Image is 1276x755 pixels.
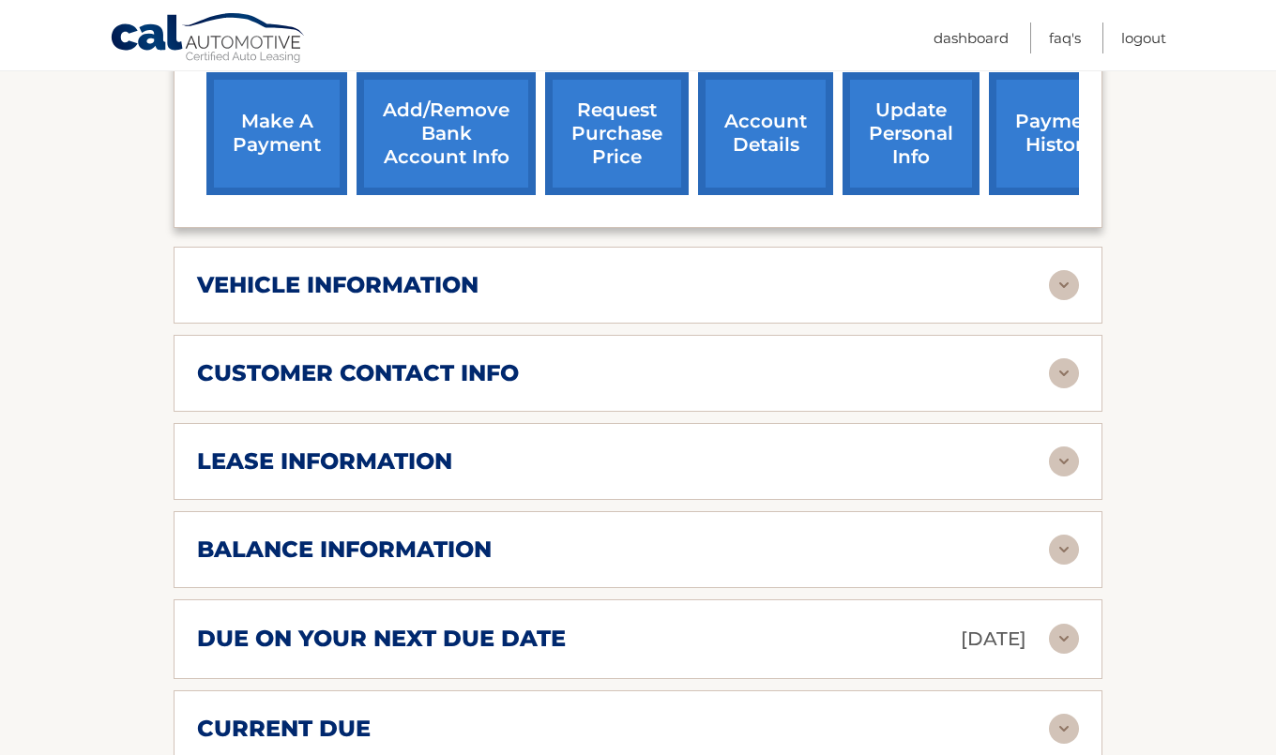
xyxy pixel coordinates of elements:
[197,625,566,653] h2: due on your next due date
[1049,624,1079,654] img: accordion-rest.svg
[1049,535,1079,565] img: accordion-rest.svg
[1049,714,1079,744] img: accordion-rest.svg
[545,72,689,195] a: request purchase price
[1049,446,1079,476] img: accordion-rest.svg
[989,72,1130,195] a: payment history
[1049,23,1081,53] a: FAQ's
[197,359,519,387] h2: customer contact info
[197,271,478,299] h2: vehicle information
[843,72,980,195] a: update personal info
[1049,270,1079,300] img: accordion-rest.svg
[197,447,452,476] h2: lease information
[698,72,833,195] a: account details
[197,715,371,743] h2: current due
[110,12,307,67] a: Cal Automotive
[961,623,1026,656] p: [DATE]
[197,536,492,564] h2: balance information
[357,72,536,195] a: Add/Remove bank account info
[1049,358,1079,388] img: accordion-rest.svg
[934,23,1009,53] a: Dashboard
[1121,23,1166,53] a: Logout
[206,72,347,195] a: make a payment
